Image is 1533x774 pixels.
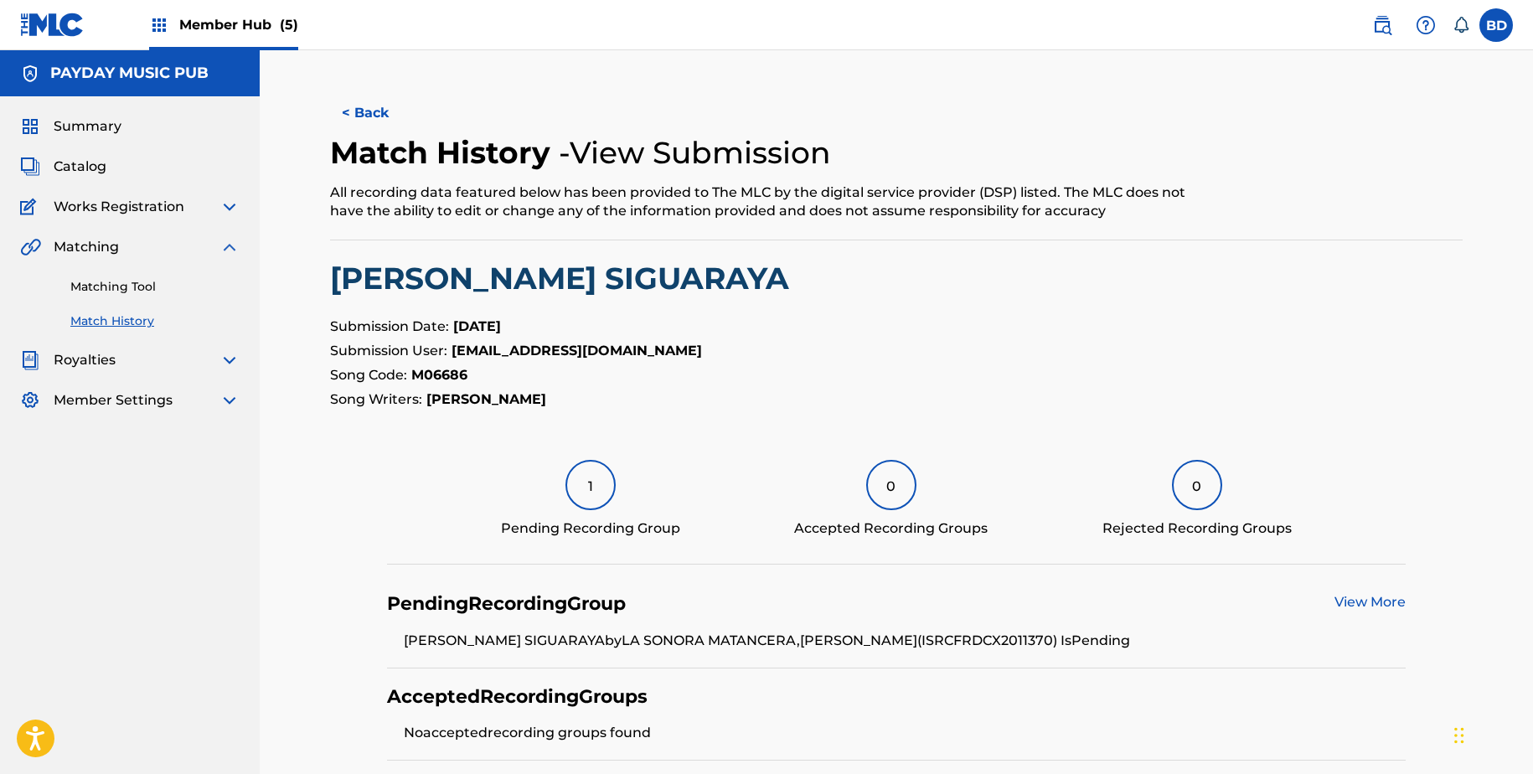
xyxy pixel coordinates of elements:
h2: Match History [330,134,559,172]
a: SummarySummary [20,116,121,137]
img: Matching [20,237,41,257]
a: CatalogCatalog [20,157,106,177]
div: Accepted Recording Groups [794,519,988,539]
div: All recording data featured below has been provided to The MLC by the digital service provider (D... [330,183,1202,220]
span: Summary [54,116,121,137]
img: Catalog [20,157,40,177]
span: Submission User: [330,343,447,359]
span: Works Registration [54,197,184,217]
span: Song Writers: [330,391,422,407]
div: Rejected Recording Groups [1102,519,1292,539]
li: [PERSON_NAME] SIGUARAYA by LA SONORA MATANCERA,[PERSON_NAME] (ISRC FRDCX2011370 ) Is Pending [404,631,1407,651]
h4: Pending Recording Group [387,592,626,616]
img: expand [219,390,240,410]
span: (5) [280,17,298,33]
img: Accounts [20,64,40,84]
img: expand [219,237,240,257]
img: help [1416,15,1436,35]
strong: [DATE] [453,318,501,334]
button: < Back [330,92,431,134]
img: Top Rightsholders [149,15,169,35]
strong: M06686 [411,367,467,383]
a: Matching Tool [70,278,240,296]
strong: [PERSON_NAME] [426,391,546,407]
h4: Accepted Recording Groups [387,685,648,709]
img: Works Registration [20,197,42,217]
img: Summary [20,116,40,137]
a: Match History [70,312,240,330]
span: Catalog [54,157,106,177]
a: Public Search [1365,8,1399,42]
li: No accepted recording groups found [404,723,1407,743]
img: Member Settings [20,390,40,410]
div: User Menu [1479,8,1513,42]
h4: - View Submission [559,134,831,172]
iframe: Resource Center [1486,511,1533,646]
img: expand [219,197,240,217]
div: 1 [565,460,616,510]
span: Matching [54,237,119,257]
h2: [PERSON_NAME] SIGUARAYA [330,260,1463,297]
div: Drag [1454,710,1464,761]
div: 0 [866,460,916,510]
span: Submission Date: [330,318,449,334]
div: Help [1409,8,1443,42]
iframe: Chat Widget [1449,694,1533,774]
span: Song Code: [330,367,407,383]
span: Royalties [54,350,116,370]
img: expand [219,350,240,370]
div: Pending Recording Group [501,519,680,539]
strong: [EMAIL_ADDRESS][DOMAIN_NAME] [452,343,702,359]
a: View More [1334,594,1406,610]
div: Notifications [1453,17,1469,34]
span: Member Settings [54,390,173,410]
span: Member Hub [179,15,298,34]
img: search [1372,15,1392,35]
h5: PAYDAY MUSIC PUB [50,64,209,83]
img: Royalties [20,350,40,370]
div: 0 [1172,460,1222,510]
img: MLC Logo [20,13,85,37]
